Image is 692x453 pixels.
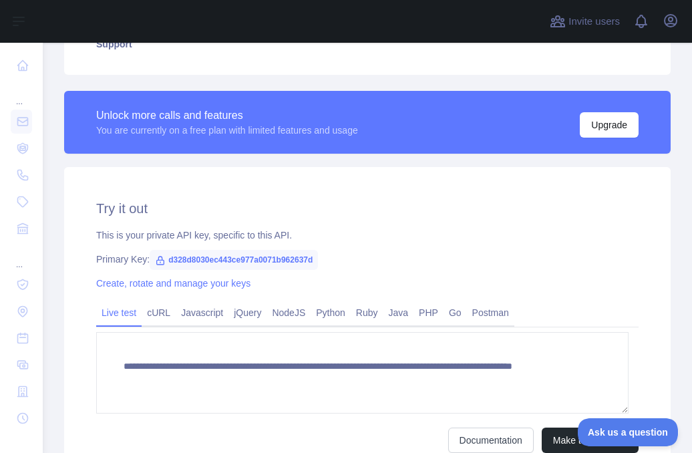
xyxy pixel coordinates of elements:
[96,302,142,323] a: Live test
[568,14,620,29] span: Invite users
[383,302,414,323] a: Java
[351,302,383,323] a: Ruby
[150,250,318,270] span: d328d8030ec443ce977a0071b962637d
[542,428,639,453] button: Make test request
[96,278,250,289] a: Create, rotate and manage your keys
[80,29,655,59] a: Support
[580,112,639,138] button: Upgrade
[96,124,358,137] div: You are currently on a free plan with limited features and usage
[96,229,639,242] div: This is your private API key, specific to this API.
[96,108,358,124] div: Unlock more calls and features
[311,302,351,323] a: Python
[11,243,32,270] div: ...
[96,253,639,266] div: Primary Key:
[267,302,311,323] a: NodeJS
[142,302,176,323] a: cURL
[547,11,623,32] button: Invite users
[444,302,467,323] a: Go
[176,302,228,323] a: Javascript
[11,80,32,107] div: ...
[413,302,444,323] a: PHP
[96,199,639,218] h2: Try it out
[228,302,267,323] a: jQuery
[578,418,679,446] iframe: Toggle Customer Support
[448,428,534,453] a: Documentation
[467,302,514,323] a: Postman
